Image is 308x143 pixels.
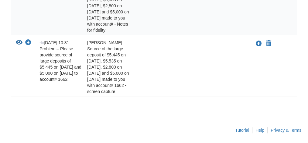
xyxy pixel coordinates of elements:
[255,40,262,48] button: Upload Bruce Haynes - Source of the large deposit of $5,445 on 7/30/25, $5,535 on 08/29/25, $2,80...
[25,41,31,45] a: Download Bruce Haynes - Source of the large deposit of $5,445 on 7/30/25, $5,535 on 08/29/25, $2,...
[255,128,264,133] a: Help
[265,40,272,47] button: Declare Bruce Haynes - Source of the large deposit of $5,445 on 7/30/25, $5,535 on 08/29/25, $2,8...
[35,40,83,95] div: – Problem – Please provide source of large deposits of $5,445 on [DATE] and $5,000 on [DATE] to a...
[39,40,69,45] span: [DATE] 10:31
[87,40,129,94] span: [PERSON_NAME] - Source of the large deposit of $5,445 on [DATE], $5,535 on [DATE], $2,800 on [DAT...
[271,128,301,133] a: Privacy & Terms
[16,40,22,46] button: View Bruce Haynes - Source of the large deposit of $5,445 on 7/30/25, $5,535 on 08/29/25, $2,800 ...
[235,128,249,133] a: Tutorial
